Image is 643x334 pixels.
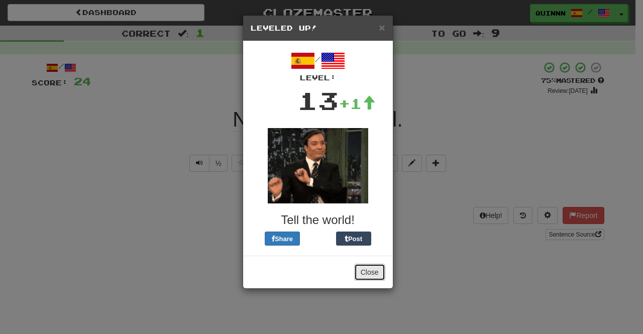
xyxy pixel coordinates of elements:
[297,83,339,118] div: 13
[339,93,376,114] div: +1
[251,213,385,227] h3: Tell the world!
[354,264,385,281] button: Close
[265,232,300,246] button: Share
[268,128,368,203] img: fallon-a20d7af9049159056f982dd0e4b796b9edb7b1d2ba2b0a6725921925e8bac842.gif
[251,73,385,83] div: Level:
[379,22,385,33] span: ×
[251,49,385,83] div: /
[300,232,336,246] iframe: X Post Button
[336,232,371,246] button: Post
[379,22,385,33] button: Close
[251,23,385,33] h5: Leveled Up!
